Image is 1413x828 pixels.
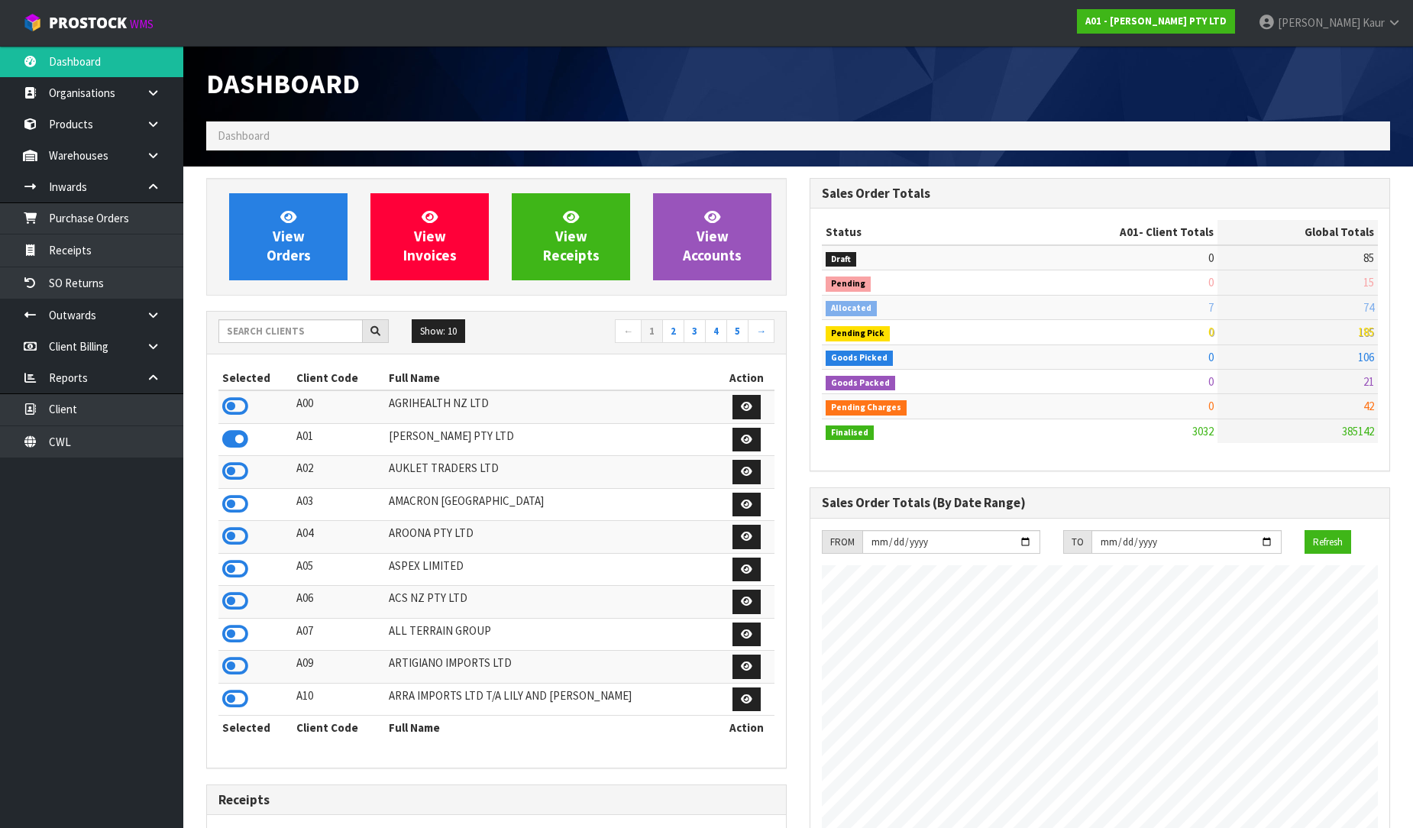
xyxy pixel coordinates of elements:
input: Search clients [218,319,363,343]
th: - Client Totals [1006,220,1217,244]
th: Global Totals [1217,220,1378,244]
td: A02 [293,456,385,489]
span: Allocated [826,301,877,316]
h3: Sales Order Totals (By Date Range) [822,496,1378,510]
td: ARTIGIANO IMPORTS LTD [385,651,719,684]
span: 42 [1363,399,1374,413]
span: Dashboard [206,66,360,101]
td: ASPEX LIMITED [385,553,719,586]
span: 74 [1363,300,1374,315]
a: → [748,319,774,344]
span: Draft [826,252,856,267]
span: 0 [1208,251,1214,265]
td: ARRA IMPORTS LTD T/A LILY AND [PERSON_NAME] [385,683,719,716]
h3: Sales Order Totals [822,186,1378,201]
a: 2 [662,319,684,344]
span: View Receipts [543,208,600,265]
span: Pending Charges [826,400,907,416]
td: AROONA PTY LTD [385,521,719,554]
td: AMACRON [GEOGRAPHIC_DATA] [385,488,719,521]
a: ViewOrders [229,193,348,280]
span: 0 [1208,374,1214,389]
img: cube-alt.png [23,13,42,32]
strong: A01 - [PERSON_NAME] PTY LTD [1085,15,1227,27]
span: 85 [1363,251,1374,265]
span: 385142 [1342,424,1374,438]
nav: Page navigation [508,319,774,346]
th: Action [719,716,774,740]
td: A01 [293,423,385,456]
th: Selected [218,716,293,740]
th: Client Code [293,366,385,390]
span: 106 [1358,350,1374,364]
button: Refresh [1305,530,1351,555]
span: 0 [1208,325,1214,339]
td: A00 [293,390,385,423]
a: A01 - [PERSON_NAME] PTY LTD [1077,9,1235,34]
h3: Receipts [218,793,774,807]
a: 3 [684,319,706,344]
div: FROM [822,530,862,555]
td: AGRIHEALTH NZ LTD [385,390,719,423]
span: Pending [826,277,871,292]
th: Full Name [385,716,719,740]
a: ViewAccounts [653,193,771,280]
span: View Orders [267,208,311,265]
a: 4 [705,319,727,344]
span: 21 [1363,374,1374,389]
span: Dashboard [218,128,270,143]
span: Kaur [1363,15,1385,30]
td: A10 [293,683,385,716]
button: Show: 10 [412,319,465,344]
td: A04 [293,521,385,554]
td: A07 [293,618,385,651]
td: A05 [293,553,385,586]
th: Action [719,366,774,390]
td: ACS NZ PTY LTD [385,586,719,619]
td: AUKLET TRADERS LTD [385,456,719,489]
td: A09 [293,651,385,684]
span: View Accounts [683,208,742,265]
div: TO [1063,530,1091,555]
td: ALL TERRAIN GROUP [385,618,719,651]
span: A01 [1120,225,1139,239]
span: Finalised [826,425,874,441]
th: Status [822,220,1006,244]
span: ProStock [49,13,127,33]
th: Client Code [293,716,385,740]
span: [PERSON_NAME] [1278,15,1360,30]
span: 0 [1208,350,1214,364]
a: ViewReceipts [512,193,630,280]
span: 15 [1363,275,1374,289]
td: [PERSON_NAME] PTY LTD [385,423,719,456]
span: View Invoices [403,208,457,265]
th: Selected [218,366,293,390]
span: Pending Pick [826,326,890,341]
span: 7 [1208,300,1214,315]
td: A03 [293,488,385,521]
span: 185 [1358,325,1374,339]
a: ViewInvoices [370,193,489,280]
a: ← [615,319,642,344]
span: 0 [1208,399,1214,413]
a: 1 [641,319,663,344]
small: WMS [130,17,154,31]
a: 5 [726,319,749,344]
span: 3032 [1192,424,1214,438]
span: Goods Picked [826,351,893,366]
td: A06 [293,586,385,619]
th: Full Name [385,366,719,390]
span: 0 [1208,275,1214,289]
span: Goods Packed [826,376,895,391]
